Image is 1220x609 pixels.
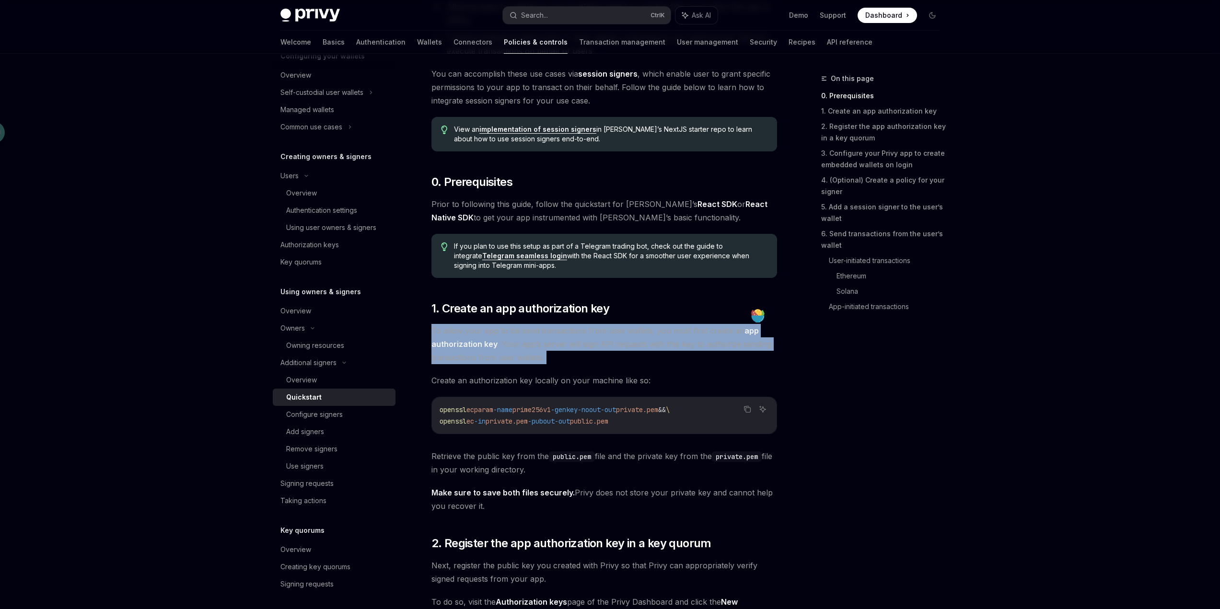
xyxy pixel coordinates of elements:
[441,126,448,134] svg: Tip
[417,31,442,54] a: Wallets
[821,226,948,253] a: 6. Send transactions from the user’s wallet
[273,458,395,475] a: Use signers
[821,119,948,146] a: 2. Register the app authorization key in a key quorum
[570,417,608,425] span: public.pem
[697,199,737,209] a: React SDK
[741,403,754,415] button: Copy the contents from the code block
[280,9,340,22] img: dark logo
[280,544,311,555] div: Overview
[789,11,808,20] a: Demo
[555,417,570,425] span: -out
[493,405,512,414] span: -name
[273,440,395,458] a: Remove signers
[440,405,466,414] span: openssl
[280,305,311,317] div: Overview
[789,31,815,54] a: Recipes
[658,405,666,414] span: &&
[273,575,395,593] a: Signing requests
[280,104,334,115] div: Managed wallets
[675,7,718,24] button: Ask AI
[837,284,948,299] a: Solana
[925,8,940,23] button: Toggle dark mode
[486,417,528,425] span: private.pem
[273,492,395,509] a: Taking actions
[286,460,324,472] div: Use signers
[479,125,596,134] a: implementation of session signers
[431,301,610,316] span: 1. Create an app authorization key
[286,426,324,437] div: Add signers
[431,67,777,107] span: You can accomplish these use cases via , which enable user to grant specific permissions to your ...
[712,451,762,462] code: private.pem
[280,286,361,298] h5: Using owners & signers
[837,268,948,284] a: Ethereum
[273,236,395,253] a: Authorization keys
[431,536,711,551] span: 2. Register the app authorization key in a key quorum
[323,31,345,54] a: Basics
[440,417,466,425] span: openssl
[750,31,777,54] a: Security
[273,101,395,118] a: Managed wallets
[466,417,474,425] span: ec
[431,559,777,586] span: Next, register the public key you created with Privy so that Privy can appropriately verify signe...
[821,146,948,172] a: 3. Configure your Privy app to create embedded wallets on login
[286,187,317,199] div: Overview
[651,11,665,19] span: Ctrl K
[454,125,767,144] span: View an in [PERSON_NAME]’s NextJS starter repo to learn about how to use session signers end-to-end.
[431,174,512,190] span: 0. Prerequisites
[286,340,344,351] div: Owning resources
[453,31,492,54] a: Connectors
[466,405,493,414] span: ecparam
[273,475,395,492] a: Signing requests
[601,405,616,414] span: -out
[280,478,334,489] div: Signing requests
[821,172,948,199] a: 4. (Optional) Create a policy for your signer
[666,405,670,414] span: \
[273,67,395,84] a: Overview
[474,417,486,425] span: -in
[829,299,948,314] a: App-initiated transactions
[273,302,395,320] a: Overview
[280,357,337,368] div: Additional signers
[820,11,846,20] a: Support
[280,256,322,268] div: Key quorums
[280,525,325,536] h5: Key quorums
[431,486,777,513] span: Privy does not store your private key and cannot help you recover it.
[273,202,395,219] a: Authentication settings
[821,88,948,103] a: 0. Prerequisites
[521,10,548,21] div: Search...
[549,451,595,462] code: public.pem
[616,405,658,414] span: private.pem
[579,31,665,54] a: Transaction management
[273,406,395,423] a: Configure signers
[821,199,948,226] a: 5. Add a session signer to the user’s wallet
[496,597,567,607] a: Authorization keys
[858,8,917,23] a: Dashboard
[551,405,578,414] span: -genkey
[482,252,567,260] a: Telegram seamless login
[286,443,337,455] div: Remove signers
[273,558,395,575] a: Creating key quorums
[829,253,948,268] a: User-initiated transactions
[273,389,395,406] a: Quickstart
[756,403,769,415] button: Ask AI
[273,219,395,236] a: Using user owners & signers
[280,87,363,98] div: Self-custodial user wallets
[504,31,568,54] a: Policies & controls
[273,253,395,271] a: Key quorums
[431,374,777,387] span: Create an authorization key locally on your machine like so:
[821,103,948,119] a: 1. Create an app authorization key
[831,73,874,84] span: On this page
[692,11,711,20] span: Ask AI
[273,371,395,389] a: Overview
[865,11,902,20] span: Dashboard
[280,578,334,590] div: Signing requests
[512,405,551,414] span: prime256v1
[273,337,395,354] a: Owning resources
[280,322,305,334] div: Owners
[528,417,555,425] span: -pubout
[280,239,339,251] div: Authorization keys
[273,541,395,558] a: Overview
[280,561,350,573] div: Creating key quorums
[454,241,767,270] span: If you plan to use this setup as part of a Telegram trading bot, check out the guide to integrate...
